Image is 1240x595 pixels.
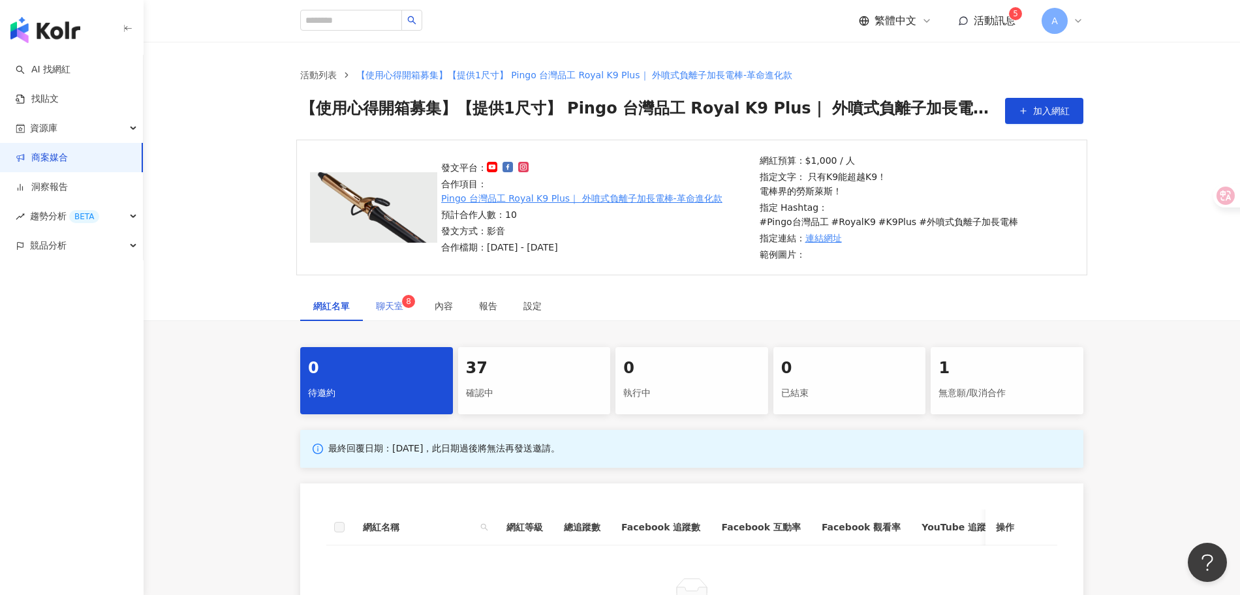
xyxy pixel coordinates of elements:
p: 合作檔期：[DATE] - [DATE] [441,240,752,254]
span: info-circle [311,442,325,456]
th: Facebook 觀看率 [811,510,911,545]
div: 已結束 [781,382,918,404]
p: 指定文字： 只有K9能超越K9！ 電棒界的勞斯萊斯！ [760,170,1070,198]
div: 設定 [523,299,542,313]
th: 操作 [985,510,1057,545]
a: 找貼文 [16,93,59,106]
p: #外噴式負離子加長電棒 [919,215,1018,229]
span: 活動訊息 [974,14,1015,27]
p: 範例圖片： [760,247,1070,262]
span: 趨勢分析 [30,202,99,231]
span: rise [16,212,25,221]
div: 1 [938,358,1076,380]
span: 繁體中文 [875,14,916,28]
div: 網紅名單 [313,299,350,313]
span: 資源庫 [30,114,57,143]
th: YouTube 追蹤數 [911,510,1006,545]
p: 最終回覆日期：[DATE]，此日期過後將無法再發送邀請。 [328,442,560,455]
a: 洞察報告 [16,181,68,194]
p: 合作項目： [441,177,752,206]
iframe: Help Scout Beacon - Open [1188,543,1227,582]
span: search [407,16,416,25]
span: 聊天室 [376,301,409,311]
img: Pingo 台灣品工 Royal K9 Plus｜ 外噴式負離子加長電棒-革命進化款 [310,172,437,243]
a: 商案媒合 [16,151,68,164]
a: Pingo 台灣品工 Royal K9 Plus｜ 外噴式負離子加長電棒-革命進化款 [441,191,722,206]
span: 5 [1013,9,1018,18]
div: 待邀約 [308,382,445,404]
div: 0 [623,358,760,380]
div: 無意願/取消合作 [938,382,1076,404]
a: 連結網址 [805,231,842,245]
th: 網紅等級 [496,510,553,545]
span: A [1051,14,1058,28]
th: Facebook 互動率 [711,510,811,545]
p: #RoyalK9 [831,215,876,229]
span: search [480,523,488,531]
div: 37 [466,358,603,380]
sup: 5 [1009,7,1022,20]
a: searchAI 找網紅 [16,63,70,76]
img: logo [10,17,80,43]
span: 8 [406,297,411,306]
div: BETA [69,210,99,223]
a: 活動列表 [298,68,339,82]
span: 【使用心得開箱募集】【提供1尺寸】 Pingo 台灣品工 Royal K9 Plus｜ 外噴式負離子加長電棒-革命進化款 [300,98,999,124]
div: 報告 [479,299,497,313]
p: 指定 Hashtag： [760,200,1070,229]
th: Facebook 追蹤數 [611,510,711,545]
p: 發文平台： [441,160,752,175]
div: 0 [781,358,918,380]
div: 內容 [435,299,453,313]
p: 發文方式：影音 [441,224,752,238]
span: 網紅名稱 [363,520,475,534]
sup: 8 [402,295,415,308]
th: 總追蹤數 [553,510,611,545]
div: 執行中 [623,382,760,404]
span: 加入網紅 [1033,106,1070,116]
span: 競品分析 [30,231,67,260]
p: 網紅預算：$1,000 / 人 [760,153,1070,168]
p: #K9Plus [878,215,916,229]
div: 0 [308,358,445,380]
button: 加入網紅 [1005,98,1083,124]
span: search [478,517,491,537]
div: 確認中 [466,382,603,404]
p: 指定連結： [760,231,1070,245]
p: 預計合作人數：10 [441,207,752,222]
span: 【使用心得開箱募集】【提供1尺寸】 Pingo 台灣品工 Royal K9 Plus｜ 外噴式負離子加長電棒-革命進化款 [356,70,792,80]
p: #Pingo台灣品工 [760,215,829,229]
